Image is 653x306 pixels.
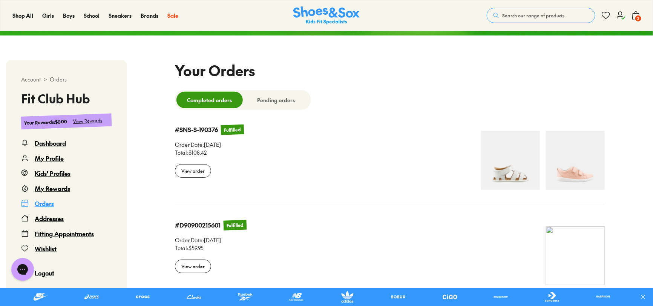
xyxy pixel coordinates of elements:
[35,214,64,223] div: Addresses
[175,126,218,134] div: #SNS-S-190376
[63,12,75,19] span: Boys
[73,117,103,125] div: View Rewards
[21,154,112,163] a: My Profile
[21,229,112,238] a: Fitting Appointments
[632,7,641,24] button: 3
[167,12,178,19] span: Sale
[21,244,112,253] a: Wishlist
[35,229,94,238] div: Fitting Appointments
[21,184,112,193] a: My Rewards
[635,15,642,22] span: 3
[42,12,54,19] span: Girls
[546,131,605,190] img: 4-501646.jpg
[227,221,244,229] div: Fulfilled
[44,75,47,83] span: >
[35,138,66,148] div: Dashboard
[175,244,247,252] div: Total : $59.95
[546,226,605,285] img: 4-474025.jpg
[109,12,132,19] span: Sneakers
[21,92,112,105] h3: Fit Club Hub
[35,244,57,253] div: Wishlist
[21,75,41,83] span: Account
[35,184,70,193] div: My Rewards
[42,12,54,20] a: Girls
[12,12,33,20] a: Shop All
[109,12,132,20] a: Sneakers
[175,60,255,81] h1: Your Orders
[21,138,112,148] a: Dashboard
[35,199,54,208] div: Orders
[141,12,158,19] span: Brands
[24,118,67,126] div: Your Rewards : $0.00
[175,141,244,149] div: Order Date : [DATE]
[175,149,244,157] div: Total : $108.42
[481,131,540,190] img: 4-502138.jpg
[293,6,360,25] a: Shoes & Sox
[167,12,178,20] a: Sale
[224,126,241,134] div: Fulfilled
[12,12,33,19] span: Shop All
[50,75,67,83] span: Orders
[21,169,112,178] a: Kids' Profiles
[293,6,360,25] img: SNS_Logo_Responsive.svg
[502,12,564,19] span: Search our range of products
[175,221,221,229] div: #D90900215601
[21,199,112,208] a: Orders
[63,12,75,20] a: Boys
[35,269,54,277] span: Logout
[8,255,38,283] iframe: Gorgias live chat messenger
[21,214,112,223] a: Addresses
[175,260,211,273] div: View order
[175,164,211,178] div: View order
[84,12,100,20] a: School
[84,12,100,19] span: School
[21,259,112,277] button: Logout
[175,236,247,244] div: Order Date : [DATE]
[35,154,64,163] div: My Profile
[487,8,595,23] button: Search our range of products
[141,12,158,20] a: Brands
[35,169,71,178] div: Kids' Profiles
